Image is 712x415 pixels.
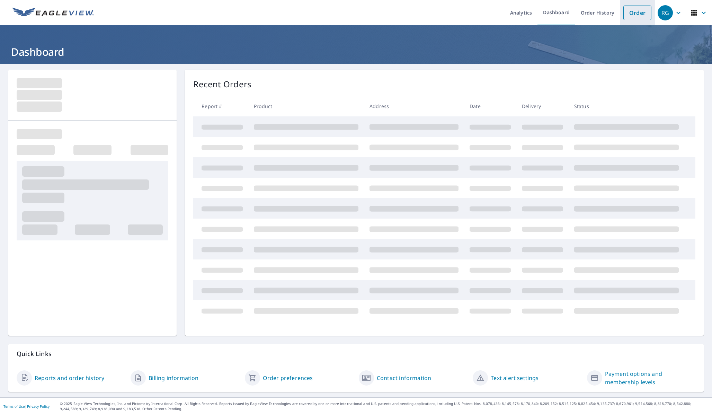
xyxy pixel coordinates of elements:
th: Date [464,96,516,116]
a: Contact information [377,374,431,382]
th: Report # [193,96,248,116]
th: Status [569,96,684,116]
a: Terms of Use [3,404,25,409]
a: Privacy Policy [27,404,50,409]
a: Order preferences [263,374,313,382]
h1: Dashboard [8,45,704,59]
p: Recent Orders [193,78,251,90]
th: Address [364,96,464,116]
p: | [3,404,50,408]
p: © 2025 Eagle View Technologies, Inc. and Pictometry International Corp. All Rights Reserved. Repo... [60,401,709,412]
a: Order [623,6,651,20]
p: Quick Links [17,350,695,358]
a: Billing information [149,374,198,382]
img: EV Logo [12,8,94,18]
a: Payment options and membership levels [605,370,695,386]
th: Delivery [516,96,569,116]
a: Text alert settings [491,374,539,382]
th: Product [248,96,364,116]
div: RG [658,5,673,20]
a: Reports and order history [35,374,104,382]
